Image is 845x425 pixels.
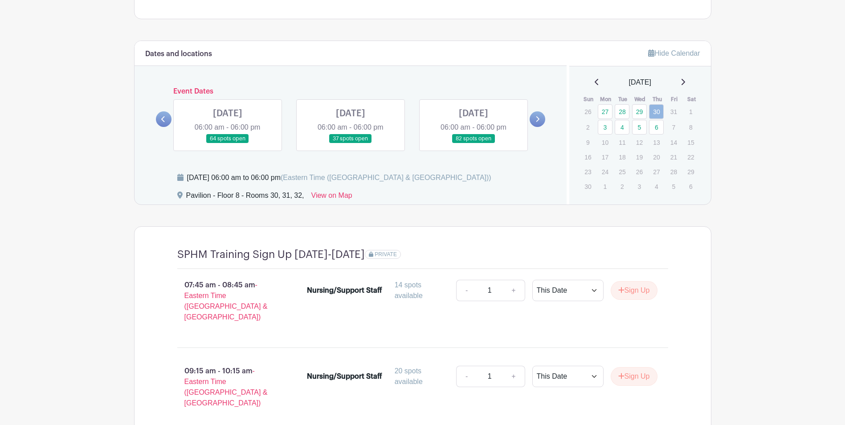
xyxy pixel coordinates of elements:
p: 16 [580,150,595,164]
span: [DATE] [629,77,651,88]
a: 28 [615,104,629,119]
th: Fri [666,95,683,104]
a: Hide Calendar [648,49,700,57]
div: Nursing/Support Staff [307,371,382,382]
a: View on Map [311,190,352,204]
p: 13 [649,135,664,149]
p: 9 [580,135,595,149]
p: 20 [649,150,664,164]
p: 31 [666,105,681,119]
th: Sun [580,95,597,104]
div: 14 spots available [395,280,449,301]
th: Tue [614,95,632,104]
th: Thu [649,95,666,104]
a: 4 [615,120,629,135]
p: 1 [598,180,612,193]
a: 29 [632,104,647,119]
p: 29 [683,165,698,179]
th: Sat [683,95,700,104]
span: (Eastern Time ([GEOGRAPHIC_DATA] & [GEOGRAPHIC_DATA])) [281,174,491,181]
a: 3 [598,120,612,135]
a: - [456,366,477,387]
p: 17 [598,150,612,164]
p: 18 [615,150,629,164]
button: Sign Up [611,367,657,386]
p: 21 [666,150,681,164]
p: 23 [580,165,595,179]
p: 3 [632,180,647,193]
a: 30 [649,104,664,119]
th: Mon [597,95,615,104]
h6: Event Dates [171,87,530,96]
div: Pavilion - Floor 8 - Rooms 30, 31, 32, [186,190,304,204]
span: - Eastern Time ([GEOGRAPHIC_DATA] & [GEOGRAPHIC_DATA]) [184,281,268,321]
p: 10 [598,135,612,149]
p: 5 [666,180,681,193]
p: 19 [632,150,647,164]
a: + [502,366,525,387]
th: Wed [632,95,649,104]
p: 8 [683,120,698,134]
p: 07:45 am - 08:45 am [163,276,293,326]
span: PRIVATE [375,251,397,257]
p: 24 [598,165,612,179]
p: 6 [683,180,698,193]
p: 7 [666,120,681,134]
p: 09:15 am - 10:15 am [163,362,293,412]
p: 30 [580,180,595,193]
p: 12 [632,135,647,149]
button: Sign Up [611,281,657,300]
p: 15 [683,135,698,149]
div: 20 spots available [395,366,449,387]
span: - Eastern Time ([GEOGRAPHIC_DATA] & [GEOGRAPHIC_DATA]) [184,367,268,407]
p: 4 [649,180,664,193]
p: 26 [632,165,647,179]
p: 2 [615,180,629,193]
a: - [456,280,477,301]
p: 1 [683,105,698,119]
p: 14 [666,135,681,149]
h4: SPHM Training Sign Up [DATE]-[DATE] [177,248,365,261]
h6: Dates and locations [145,50,212,58]
div: Nursing/Support Staff [307,285,382,296]
p: 2 [580,120,595,134]
p: 11 [615,135,629,149]
div: [DATE] 06:00 am to 06:00 pm [187,172,491,183]
a: 5 [632,120,647,135]
p: 25 [615,165,629,179]
a: 27 [598,104,612,119]
p: 22 [683,150,698,164]
a: + [502,280,525,301]
a: 6 [649,120,664,135]
p: 27 [649,165,664,179]
p: 26 [580,105,595,119]
p: 28 [666,165,681,179]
